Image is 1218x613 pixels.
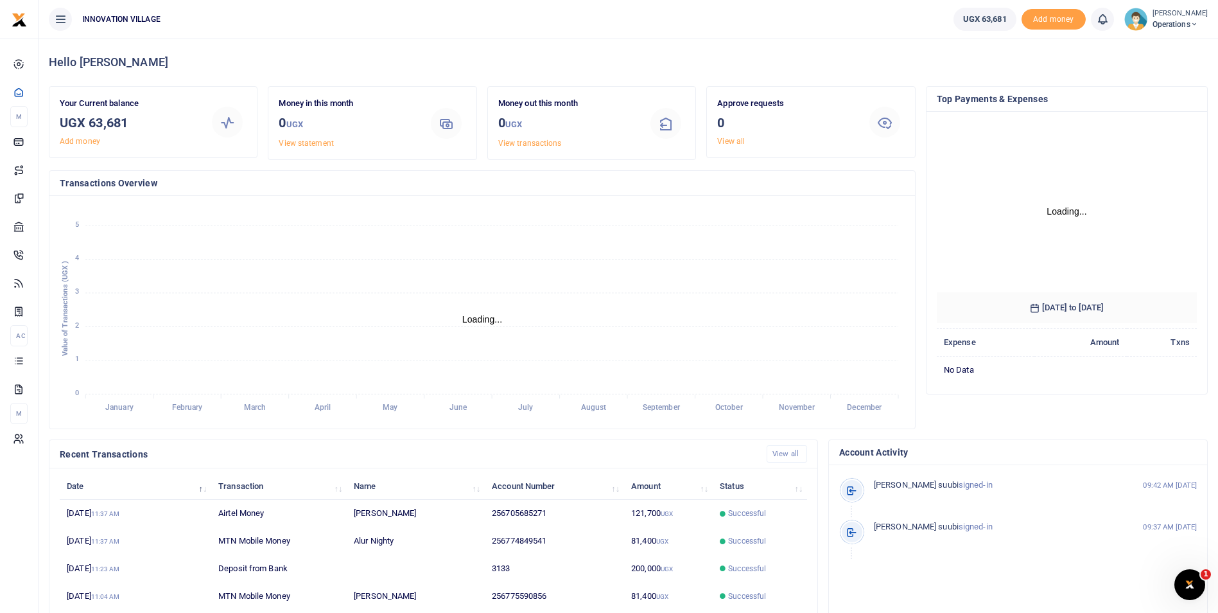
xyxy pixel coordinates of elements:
[77,13,166,25] span: INNOVATION VILLAGE
[279,97,417,111] p: Money in this month
[953,8,1016,31] a: UGX 63,681
[49,55,1208,69] h4: Hello [PERSON_NAME]
[75,220,79,229] tspan: 5
[643,404,681,413] tspan: September
[847,404,882,413] tspan: December
[347,500,485,528] td: [PERSON_NAME]
[211,583,347,610] td: MTN Mobile Money
[498,113,636,134] h3: 0
[581,404,607,413] tspan: August
[1153,19,1208,30] span: Operations
[1153,8,1208,19] small: [PERSON_NAME]
[874,479,1116,492] p: signed-in
[279,139,333,148] a: View statement
[715,404,744,413] tspan: October
[12,12,27,28] img: logo-small
[75,355,79,364] tspan: 1
[75,288,79,296] tspan: 3
[61,261,69,357] text: Value of Transactions (UGX )
[1143,480,1197,491] small: 09:42 AM [DATE]
[779,404,815,413] tspan: November
[60,176,905,190] h4: Transactions Overview
[60,500,211,528] td: [DATE]
[485,555,624,583] td: 3133
[656,593,668,600] small: UGX
[518,404,533,413] tspan: July
[1201,569,1211,580] span: 1
[60,472,211,500] th: Date: activate to sort column descending
[75,254,79,262] tspan: 4
[449,404,467,413] tspan: June
[485,583,624,610] td: 256775590856
[244,404,266,413] tspan: March
[717,97,855,111] p: Approve requests
[1124,8,1147,31] img: profile-user
[91,593,120,600] small: 11:04 AM
[624,528,713,555] td: 81,400
[60,447,756,461] h4: Recent Transactions
[60,97,198,111] p: Your Current balance
[462,314,503,324] text: Loading...
[937,329,1034,357] th: Expense
[624,583,713,610] td: 81,400
[10,325,28,346] li: Ac
[172,404,203,413] tspan: February
[485,472,624,500] th: Account Number: activate to sort column ascending
[211,500,347,528] td: Airtel Money
[624,555,713,583] td: 200,000
[767,445,807,463] a: View all
[347,472,485,500] th: Name: activate to sort column ascending
[624,472,713,500] th: Amount: activate to sort column ascending
[286,120,303,129] small: UGX
[315,404,331,413] tspan: April
[656,538,668,545] small: UGX
[1143,522,1197,533] small: 09:37 AM [DATE]
[963,13,1007,26] span: UGX 63,681
[347,583,485,610] td: [PERSON_NAME]
[717,113,855,132] h3: 0
[383,404,397,413] tspan: May
[937,92,1197,106] h4: Top Payments & Expenses
[211,528,347,555] td: MTN Mobile Money
[1127,329,1197,357] th: Txns
[505,120,522,129] small: UGX
[717,137,745,146] a: View all
[937,292,1197,323] h6: [DATE] to [DATE]
[60,555,211,583] td: [DATE]
[1124,8,1208,31] a: profile-user [PERSON_NAME] Operations
[211,472,347,500] th: Transaction: activate to sort column ascending
[728,563,766,574] span: Successful
[728,535,766,547] span: Successful
[60,113,198,132] h3: UGX 63,681
[1022,9,1086,30] li: Toup your wallet
[948,8,1022,31] li: Wallet ballance
[105,404,134,413] tspan: January
[10,106,28,127] li: M
[937,356,1197,383] td: No data
[75,389,79,397] tspan: 0
[211,555,347,583] td: Deposit from Bank
[1034,329,1127,357] th: Amount
[347,528,485,555] td: Alur Nighty
[1047,206,1087,217] text: Loading...
[60,583,211,610] td: [DATE]
[279,113,417,134] h3: 0
[60,137,100,146] a: Add money
[60,528,211,555] td: [DATE]
[485,500,624,528] td: 256705685271
[661,565,673,573] small: UGX
[874,520,1116,534] p: signed-in
[1022,9,1086,30] span: Add money
[1022,13,1086,23] a: Add money
[728,508,766,519] span: Successful
[839,445,1197,459] h4: Account Activity
[91,510,120,517] small: 11:37 AM
[498,97,636,111] p: Money out this month
[12,14,27,24] a: logo-small logo-large logo-large
[75,321,79,330] tspan: 2
[485,528,624,555] td: 256774849541
[10,403,28,424] li: M
[661,510,673,517] small: UGX
[91,565,120,573] small: 11:23 AM
[728,591,766,602] span: Successful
